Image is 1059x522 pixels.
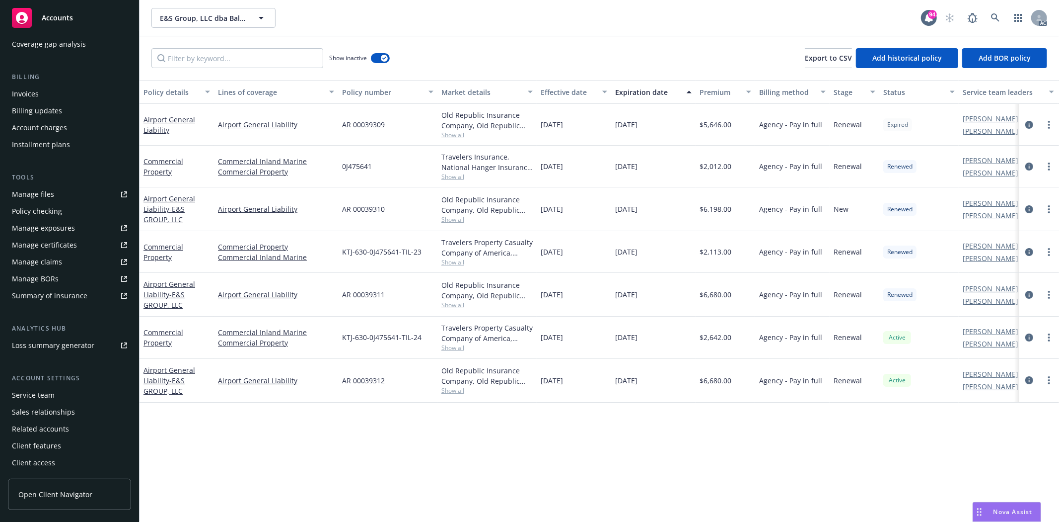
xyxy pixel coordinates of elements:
[12,387,55,403] div: Service team
[143,365,195,396] a: Airport General Liability
[759,204,822,214] span: Agency - Pay in full
[887,333,907,342] span: Active
[1023,374,1035,386] a: circleInformation
[856,48,958,68] button: Add historical policy
[1043,246,1055,258] a: more
[441,194,533,215] div: Old Republic Insurance Company, Old Republic General Insurance Group
[541,87,596,97] div: Effective date
[441,258,533,266] span: Show all
[441,237,533,258] div: Travelers Property Casualty Company of America, Travelers Insurance, National Hanger Insurance Pr...
[805,48,852,68] button: Export to CSV
[541,119,563,130] span: [DATE]
[342,119,385,130] span: AR 00039309
[8,373,131,383] div: Account settings
[342,289,385,300] span: AR 00039311
[12,120,67,136] div: Account charges
[12,237,77,253] div: Manage certificates
[700,161,731,172] span: $2,012.00
[887,376,907,385] span: Active
[441,173,533,181] span: Show all
[834,161,862,172] span: Renewal
[8,324,131,334] div: Analytics hub
[834,204,848,214] span: New
[700,204,731,214] span: $6,198.00
[8,404,131,420] a: Sales relationships
[338,80,437,104] button: Policy number
[615,332,637,343] span: [DATE]
[541,375,563,386] span: [DATE]
[834,247,862,257] span: Renewal
[973,503,986,522] div: Drag to move
[872,53,942,63] span: Add historical policy
[8,387,131,403] a: Service team
[541,161,563,172] span: [DATE]
[8,36,131,52] a: Coverage gap analysis
[140,80,214,104] button: Policy details
[611,80,696,104] button: Expiration date
[615,119,637,130] span: [DATE]
[963,168,1018,178] a: [PERSON_NAME]
[8,186,131,202] a: Manage files
[1023,119,1035,131] a: circleInformation
[218,242,334,252] a: Commercial Property
[441,215,533,224] span: Show all
[963,8,983,28] a: Report a Bug
[700,119,731,130] span: $5,646.00
[18,489,92,500] span: Open Client Navigator
[143,290,185,310] span: - E&S GROUP, LLC
[8,137,131,153] a: Installment plans
[759,119,822,130] span: Agency - Pay in full
[8,421,131,437] a: Related accounts
[8,72,131,82] div: Billing
[963,283,1018,294] a: [PERSON_NAME]
[342,247,422,257] span: KTJ-630-0J475641-TIL-23
[805,53,852,63] span: Export to CSV
[12,271,59,287] div: Manage BORs
[8,338,131,353] a: Loss summary generator
[218,119,334,130] a: Airport General Liability
[218,204,334,214] a: Airport General Liability
[993,508,1033,516] span: Nova Assist
[963,87,1043,97] div: Service team leaders
[8,455,131,471] a: Client access
[12,203,62,219] div: Policy checking
[615,289,637,300] span: [DATE]
[8,203,131,219] a: Policy checking
[887,120,908,129] span: Expired
[441,87,522,97] div: Market details
[441,365,533,386] div: Old Republic Insurance Company, Old Republic General Insurance Group
[8,254,131,270] a: Manage claims
[973,502,1041,522] button: Nova Assist
[883,87,944,97] div: Status
[151,8,276,28] button: E&S Group, LLC dba Bald Eagle FBO
[218,289,334,300] a: Airport General Liability
[963,369,1018,379] a: [PERSON_NAME]
[12,36,86,52] div: Coverage gap analysis
[759,87,815,97] div: Billing method
[759,247,822,257] span: Agency - Pay in full
[541,204,563,214] span: [DATE]
[986,8,1005,28] a: Search
[1043,374,1055,386] a: more
[963,296,1018,306] a: [PERSON_NAME]
[887,205,913,214] span: Renewed
[1023,332,1035,344] a: circleInformation
[887,248,913,257] span: Renewed
[759,332,822,343] span: Agency - Pay in full
[963,241,1018,251] a: [PERSON_NAME]
[329,54,367,62] span: Show inactive
[834,289,862,300] span: Renewal
[1043,119,1055,131] a: more
[615,204,637,214] span: [DATE]
[834,332,862,343] span: Renewal
[834,87,864,97] div: Stage
[834,119,862,130] span: Renewal
[1008,8,1028,28] a: Switch app
[759,289,822,300] span: Agency - Pay in full
[963,326,1018,337] a: [PERSON_NAME]
[12,288,87,304] div: Summary of insurance
[755,80,830,104] button: Billing method
[8,220,131,236] span: Manage exposures
[8,4,131,32] a: Accounts
[959,80,1058,104] button: Service team leaders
